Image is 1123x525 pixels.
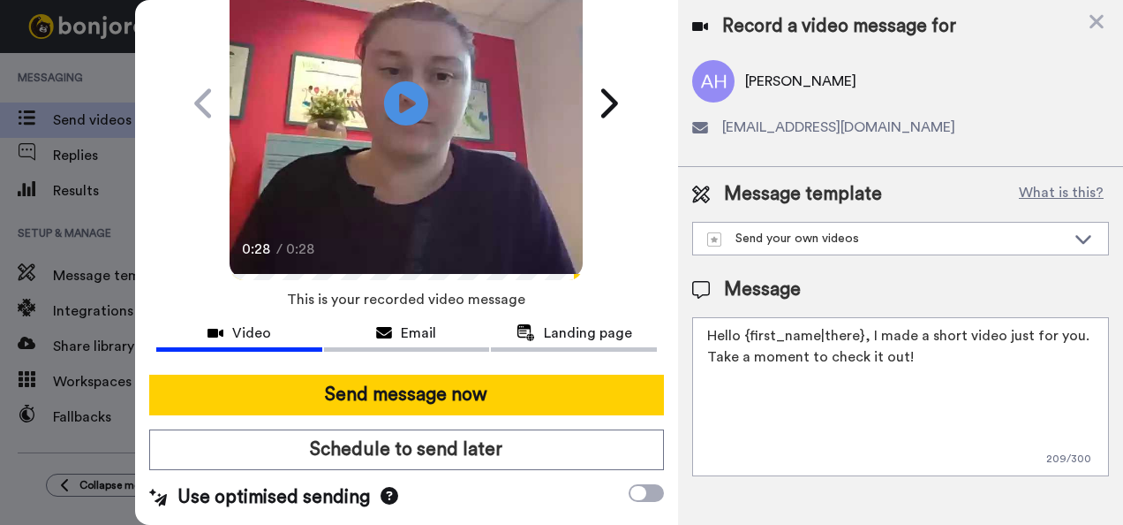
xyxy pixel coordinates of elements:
[544,323,632,344] span: Landing page
[722,117,955,138] span: [EMAIL_ADDRESS][DOMAIN_NAME]
[177,484,370,511] span: Use optimised sending
[707,230,1066,247] div: Send your own videos
[724,277,801,303] span: Message
[242,239,273,260] span: 0:28
[287,280,525,319] span: This is your recorded video message
[276,239,283,260] span: /
[692,317,1109,476] textarea: Hello {first_name|there}, I made a short video just for you. Take a moment to check it out!
[401,323,436,344] span: Email
[149,375,665,415] button: Send message now
[232,323,271,344] span: Video
[286,239,317,260] span: 0:28
[149,430,665,470] button: Schedule to send later
[1014,181,1109,208] button: What is this?
[724,181,882,208] span: Message template
[707,232,721,247] img: demo-template.svg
